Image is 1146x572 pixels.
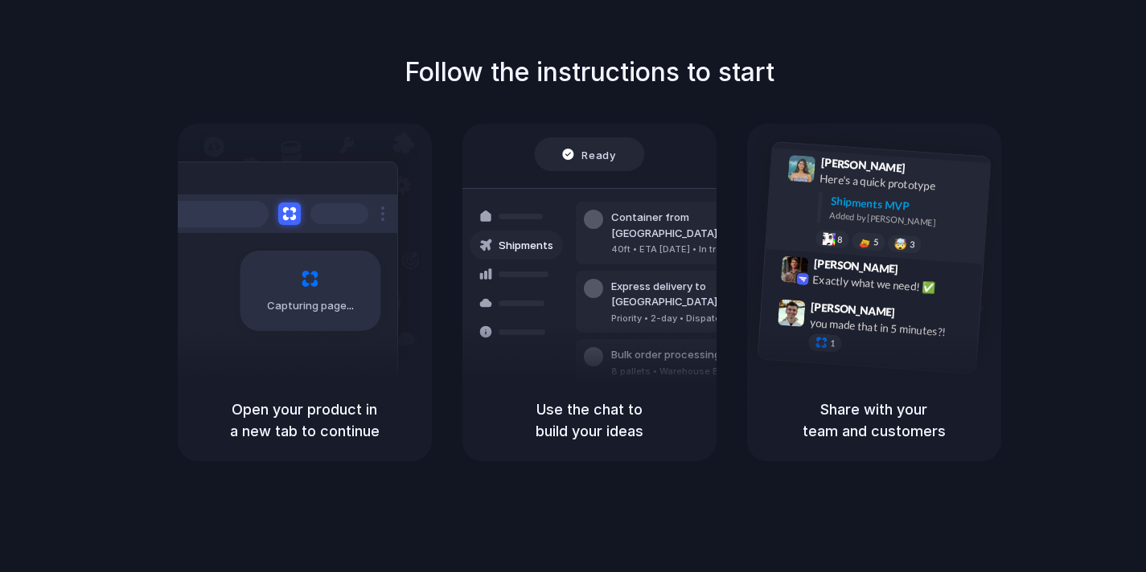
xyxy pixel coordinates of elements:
[836,235,842,244] span: 8
[197,398,413,442] h5: Open your product in a new tab to continue
[611,243,785,256] div: 40ft • ETA [DATE] • In transit
[405,53,774,92] h1: Follow the instructions to start
[910,161,943,181] span: 9:41 AM
[902,263,935,282] span: 9:42 AM
[611,279,785,310] div: Express delivery to [GEOGRAPHIC_DATA]
[267,298,356,314] span: Capturing page
[499,238,553,254] span: Shipments
[829,339,835,348] span: 1
[893,239,907,251] div: 🤯
[611,210,785,241] div: Container from [GEOGRAPHIC_DATA]
[812,272,973,299] div: Exactly what we need! ✅
[819,170,980,198] div: Here's a quick prototype
[829,209,977,232] div: Added by [PERSON_NAME]
[900,306,933,325] span: 9:47 AM
[813,255,898,278] span: [PERSON_NAME]
[482,398,697,442] h5: Use the chat to build your ideas
[581,146,615,162] span: Ready
[766,398,982,442] h5: Share with your team and customers
[809,315,970,342] div: you made that in 5 minutes?!
[611,312,785,325] div: Priority • 2-day • Dispatched
[820,153,906,177] span: [PERSON_NAME]
[611,347,761,363] div: Bulk order processing
[873,238,878,247] span: 5
[810,298,895,321] span: [PERSON_NAME]
[830,193,979,219] div: Shipments MVP
[611,365,761,378] div: 8 pallets • Warehouse B • Packed
[909,240,914,249] span: 3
